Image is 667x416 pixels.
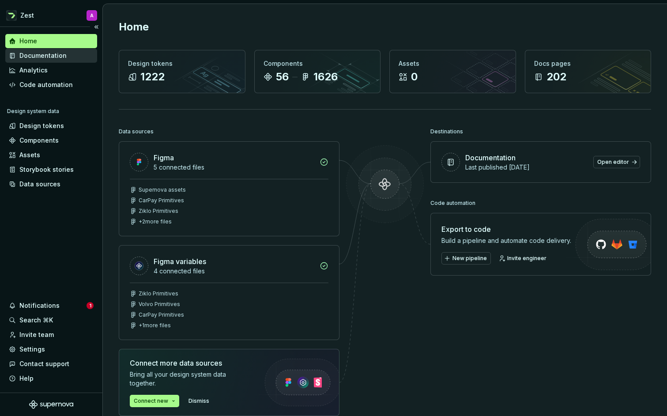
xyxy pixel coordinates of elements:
div: 1222 [140,70,165,84]
div: + 2 more files [139,218,172,225]
div: Settings [19,345,45,354]
div: Docs pages [534,59,642,68]
a: Storybook stories [5,163,97,177]
a: Assets [5,148,97,162]
a: Invite engineer [496,252,550,265]
span: 1 [87,302,94,309]
div: 0 [411,70,418,84]
div: Build a pipeline and automate code delivery. [441,236,571,245]
button: Help [5,371,97,386]
a: Design tokens [5,119,97,133]
div: Documentation [19,51,67,60]
button: Contact support [5,357,97,371]
button: Dismiss [185,395,213,407]
div: Design tokens [128,59,236,68]
a: Documentation [5,49,97,63]
div: Figma variables [154,256,206,267]
div: Bring all your design system data together. [130,370,249,388]
div: Assets [19,151,40,159]
a: Code automation [5,78,97,92]
button: ZestA [2,6,101,25]
h2: Home [119,20,149,34]
div: Destinations [430,125,463,138]
a: Design tokens1222 [119,50,245,93]
button: Notifications1 [5,299,97,313]
div: CarPay Primitives [139,311,184,318]
div: Ziklo Primitives [139,290,178,297]
img: 845e64b5-cf6c-40e8-a5f3-aaa2a69d7a99.png [6,10,17,21]
span: Connect new [134,397,168,405]
div: Supernova assets [139,186,186,193]
button: Collapse sidebar [90,21,102,33]
div: 5 connected files [154,163,314,172]
div: 1626 [313,70,338,84]
svg: Supernova Logo [29,400,73,409]
div: A [90,12,94,19]
a: Analytics [5,63,97,77]
div: Assets [399,59,507,68]
div: Design system data [7,108,59,115]
button: New pipeline [441,252,491,265]
button: Search ⌘K [5,313,97,327]
a: Data sources [5,177,97,191]
div: Design tokens [19,121,64,130]
div: Connect more data sources [130,358,249,368]
div: Contact support [19,359,69,368]
a: Settings [5,342,97,356]
div: Figma [154,152,174,163]
a: Figma variables4 connected filesZiklo PrimitivesVolvo PrimitivesCarPay Primitives+1more files [119,245,339,340]
a: Assets0 [389,50,516,93]
a: Figma5 connected filesSupernova assetsCarPay PrimitivesZiklo Primitives+2more files [119,141,339,236]
button: Connect new [130,395,179,407]
div: Invite team [19,330,54,339]
div: Notifications [19,301,60,310]
span: Dismiss [188,397,209,405]
div: 202 [546,70,566,84]
div: 56 [276,70,289,84]
div: Code automation [430,197,475,209]
div: Zest [20,11,34,20]
div: Storybook stories [19,165,74,174]
div: Search ⌘K [19,316,53,325]
div: CarPay Primitives [139,197,184,204]
div: Components [264,59,372,68]
a: Invite team [5,328,97,342]
div: 4 connected files [154,267,314,276]
div: + 1 more files [139,322,171,329]
div: Last published [DATE] [465,163,588,172]
div: Data sources [119,125,154,138]
a: Docs pages202 [525,50,652,93]
span: Open editor [597,159,629,166]
span: New pipeline [452,255,487,262]
div: Export to code [441,224,571,234]
div: Home [19,37,37,45]
div: Documentation [465,152,516,163]
span: Invite engineer [507,255,546,262]
div: Data sources [19,180,60,189]
div: Volvo Primitives [139,301,180,308]
div: Code automation [19,80,73,89]
a: Components561626 [254,50,381,93]
a: Home [5,34,97,48]
div: Analytics [19,66,48,75]
div: Ziklo Primitives [139,208,178,215]
a: Open editor [593,156,640,168]
a: Components [5,133,97,147]
div: Help [19,374,34,383]
div: Components [19,136,59,145]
